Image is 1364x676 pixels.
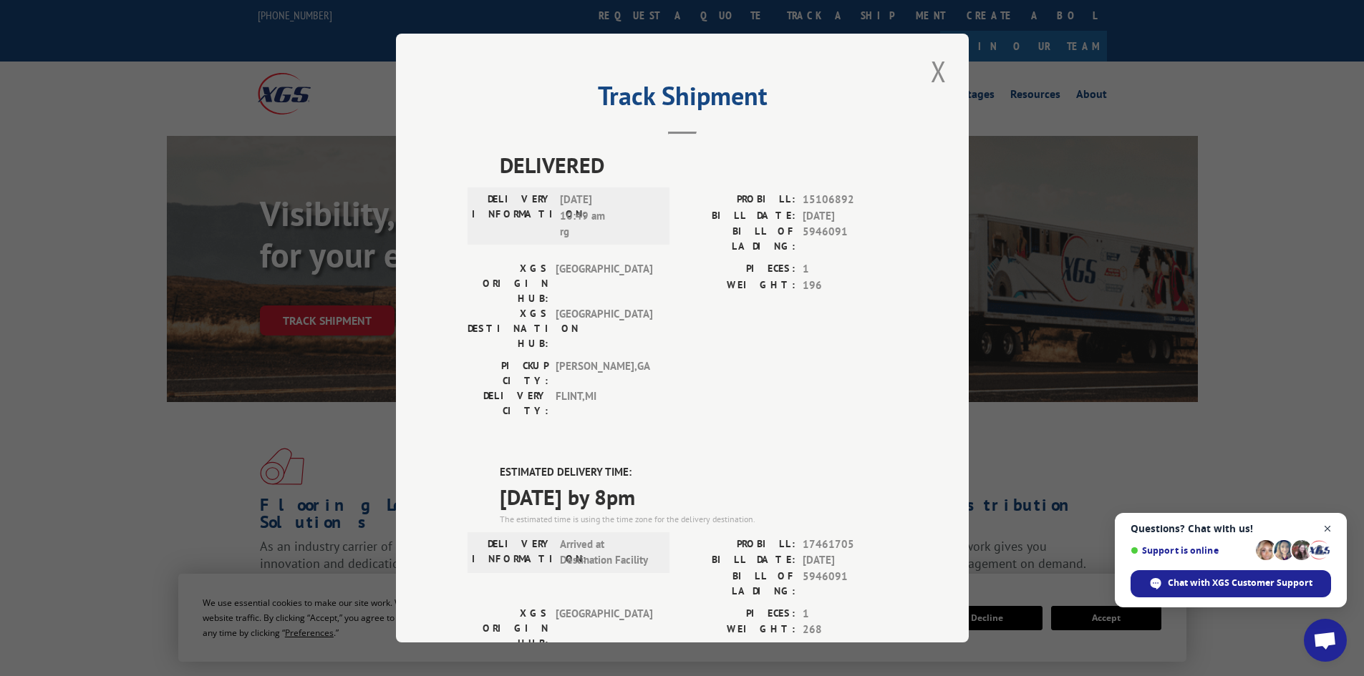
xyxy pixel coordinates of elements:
label: DELIVERY INFORMATION: [472,537,553,569]
span: [GEOGRAPHIC_DATA] [556,306,652,351]
span: Arrived at Destination Facility [560,537,657,569]
span: DELIVERED [500,149,897,181]
span: Support is online [1131,545,1251,556]
span: Chat with XGS Customer Support [1168,577,1312,589]
label: BILL OF LADING: [682,224,795,254]
span: 5946091 [803,569,897,599]
label: XGS ORIGIN HUB: [468,606,548,651]
span: [DATE] [803,552,897,569]
span: Questions? Chat with us! [1131,523,1331,534]
span: [DATE] 10:49 am rg [560,192,657,240]
span: [PERSON_NAME] , GA [556,358,652,388]
span: Chat with XGS Customer Support [1131,570,1331,597]
label: XGS DESTINATION HUB: [468,306,548,351]
span: [GEOGRAPHIC_DATA] [556,261,652,306]
label: ESTIMATED DELIVERY TIME: [500,464,897,481]
label: PIECES: [682,606,795,622]
label: XGS ORIGIN HUB: [468,261,548,306]
span: 17461705 [803,537,897,553]
span: 1 [803,606,897,622]
span: [DATE] [803,208,897,225]
label: PICKUP CITY: [468,358,548,388]
label: PROBILL: [682,192,795,208]
label: BILL DATE: [682,208,795,225]
span: 196 [803,278,897,294]
div: The estimated time is using the time zone for the delivery destination. [500,513,897,526]
label: BILL OF LADING: [682,569,795,599]
span: 268 [803,622,897,638]
label: DELIVERY INFORMATION: [472,192,553,240]
label: BILL DATE: [682,552,795,569]
span: FLINT , MI [556,388,652,418]
span: [GEOGRAPHIC_DATA] [556,606,652,651]
label: PIECES: [682,261,795,278]
span: [DATE] by 8pm [500,481,897,513]
span: 1 [803,261,897,278]
label: DELIVERY CITY: [468,388,548,418]
h2: Track Shipment [468,86,897,113]
button: Close modal [927,52,951,91]
label: PROBILL: [682,537,795,553]
a: Open chat [1304,619,1347,662]
span: 15106892 [803,192,897,208]
label: WEIGHT: [682,622,795,638]
span: 5946091 [803,224,897,254]
label: WEIGHT: [682,278,795,294]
